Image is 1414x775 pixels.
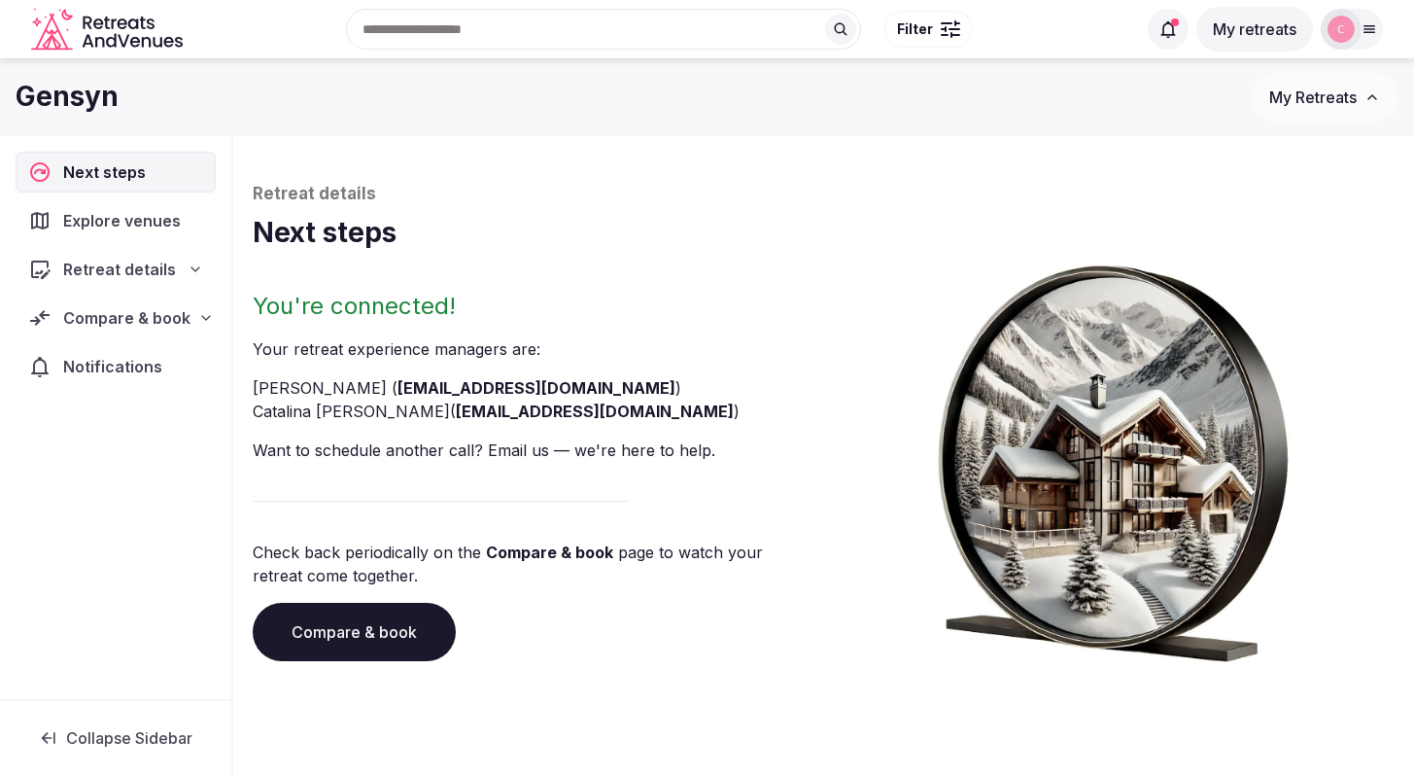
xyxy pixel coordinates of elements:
[16,717,216,759] button: Collapse Sidebar
[486,543,613,562] a: Compare & book
[16,346,216,387] a: Notifications
[66,728,192,748] span: Collapse Sidebar
[1251,73,1398,122] button: My Retreats
[63,258,176,281] span: Retreat details
[253,291,816,322] h2: You're connected!
[1328,16,1355,43] img: chloe-6695
[1196,7,1313,52] button: My retreats
[397,378,675,398] a: [EMAIL_ADDRESS][DOMAIN_NAME]
[16,152,216,193] a: Next steps
[63,355,170,378] span: Notifications
[63,160,154,184] span: Next steps
[253,337,816,361] p: Your retreat experience manager s are :
[31,8,187,52] a: Visit the homepage
[253,541,816,587] p: Check back periodically on the page to watch your retreat come together.
[31,8,187,52] svg: Retreats and Venues company logo
[253,603,456,661] a: Compare & book
[456,402,734,421] a: [EMAIL_ADDRESS][DOMAIN_NAME]
[884,11,973,48] button: Filter
[910,252,1318,662] img: Winter chalet retreat in picture frame
[1196,19,1313,39] a: My retreats
[253,376,816,400] li: [PERSON_NAME] ( )
[16,200,216,241] a: Explore venues
[63,209,189,232] span: Explore venues
[253,439,816,462] p: Want to schedule another call? Email us — we're here to help.
[253,214,1395,252] h1: Next steps
[253,183,1395,206] p: Retreat details
[16,78,119,116] h1: Gensyn
[1269,88,1357,107] span: My Retreats
[897,19,933,39] span: Filter
[63,306,190,330] span: Compare & book
[253,400,816,423] li: Catalina [PERSON_NAME] ( )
